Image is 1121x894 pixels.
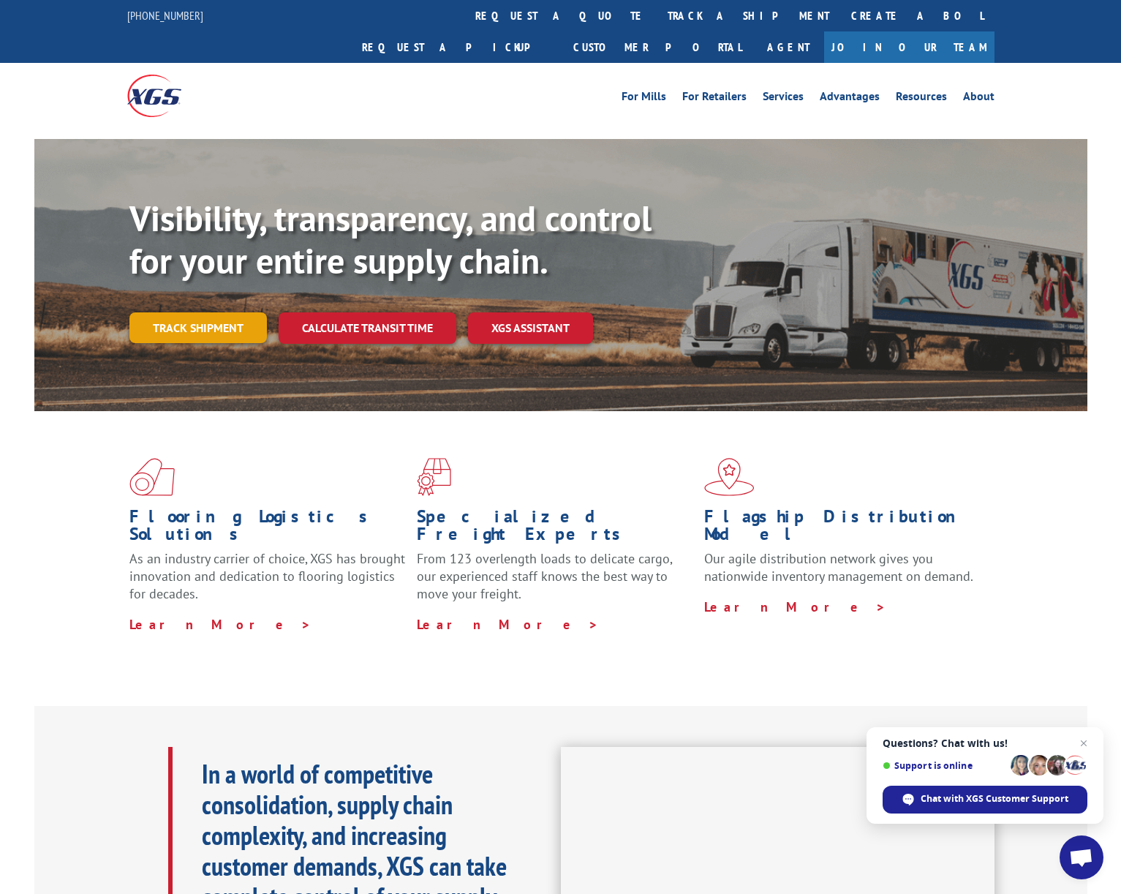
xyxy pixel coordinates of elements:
[562,31,752,63] a: Customer Portal
[883,760,1005,771] span: Support is online
[763,91,804,107] a: Services
[129,195,652,283] b: Visibility, transparency, and control for your entire supply chain.
[704,550,973,585] span: Our agile distribution network gives you nationwide inventory management on demand.
[622,91,666,107] a: For Mills
[963,91,994,107] a: About
[417,550,693,615] p: From 123 overlength loads to delicate cargo, our experienced staff knows the best way to move you...
[883,786,1087,814] span: Chat with XGS Customer Support
[682,91,747,107] a: For Retailers
[129,312,267,343] a: Track shipment
[921,792,1068,805] span: Chat with XGS Customer Support
[129,508,406,550] h1: Flooring Logistics Solutions
[704,598,886,615] a: Learn More >
[127,8,203,23] a: [PHONE_NUMBER]
[896,91,947,107] a: Resources
[883,737,1087,749] span: Questions? Chat with us!
[820,91,880,107] a: Advantages
[129,550,405,602] span: As an industry carrier of choice, XGS has brought innovation and dedication to flooring logistics...
[417,616,599,633] a: Learn More >
[704,458,755,496] img: xgs-icon-flagship-distribution-model-red
[417,508,693,550] h1: Specialized Freight Experts
[704,508,981,550] h1: Flagship Distribution Model
[351,31,562,63] a: Request a pickup
[279,312,456,344] a: Calculate transit time
[1060,835,1103,879] a: Open chat
[129,458,175,496] img: xgs-icon-total-supply-chain-intelligence-red
[129,616,312,633] a: Learn More >
[417,458,451,496] img: xgs-icon-focused-on-flooring-red
[468,312,593,344] a: XGS ASSISTANT
[752,31,824,63] a: Agent
[824,31,994,63] a: Join Our Team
